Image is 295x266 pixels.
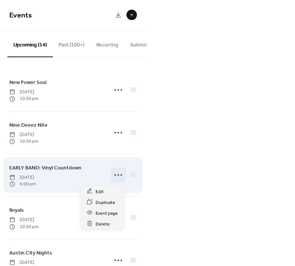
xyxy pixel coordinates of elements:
[9,249,52,257] span: Austin City Nights
[9,217,38,223] span: [DATE]
[9,89,38,95] span: [DATE]
[9,121,48,129] a: Nine Deeez Nite
[96,220,110,228] span: Delete
[53,30,90,56] button: Past (100+)
[9,174,36,181] span: [DATE]
[9,181,36,187] span: 6:00 pm
[9,95,38,102] span: 10:30 pm
[9,138,38,145] span: 10:30 pm
[96,209,118,217] span: Event page
[124,30,166,56] button: Submissions
[9,79,47,87] span: New Power Soul
[9,163,81,172] a: EARLY BAND: Vinyl Countdown
[9,78,47,87] a: New Power Soul
[9,206,24,214] a: Royals
[90,30,124,56] button: Recurring
[9,223,38,230] span: 10:30 pm
[9,249,52,257] a: Austin City Nights
[9,259,38,266] span: [DATE]
[96,188,104,195] span: Edit
[9,207,24,214] span: Royals
[9,8,32,23] span: Events
[9,131,38,138] span: [DATE]
[96,198,115,206] span: Duplicate
[7,30,53,57] button: Upcoming (14)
